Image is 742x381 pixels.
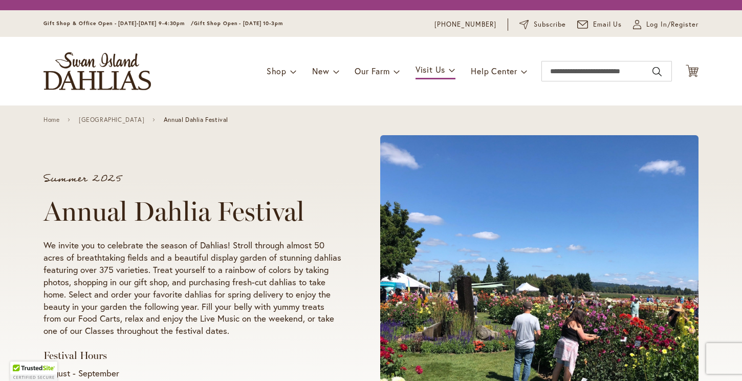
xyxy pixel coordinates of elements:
[43,174,341,184] p: Summer 2025
[416,64,445,75] span: Visit Us
[267,66,287,76] span: Shop
[652,63,662,80] button: Search
[43,116,59,123] a: Home
[43,239,341,337] p: We invite you to celebrate the season of Dahlias! Stroll through almost 50 acres of breathtaking ...
[434,19,496,30] a: [PHONE_NUMBER]
[194,20,283,27] span: Gift Shop Open - [DATE] 10-3pm
[633,19,699,30] a: Log In/Register
[355,66,389,76] span: Our Farm
[43,196,341,227] h1: Annual Dahlia Festival
[646,19,699,30] span: Log In/Register
[43,349,341,362] h3: Festival Hours
[10,362,57,381] div: TrustedSite Certified
[79,116,144,123] a: [GEOGRAPHIC_DATA]
[164,116,228,123] span: Annual Dahlia Festival
[577,19,622,30] a: Email Us
[593,19,622,30] span: Email Us
[534,19,566,30] span: Subscribe
[312,66,329,76] span: New
[43,52,151,90] a: store logo
[471,66,517,76] span: Help Center
[519,19,566,30] a: Subscribe
[43,20,194,27] span: Gift Shop & Office Open - [DATE]-[DATE] 9-4:30pm /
